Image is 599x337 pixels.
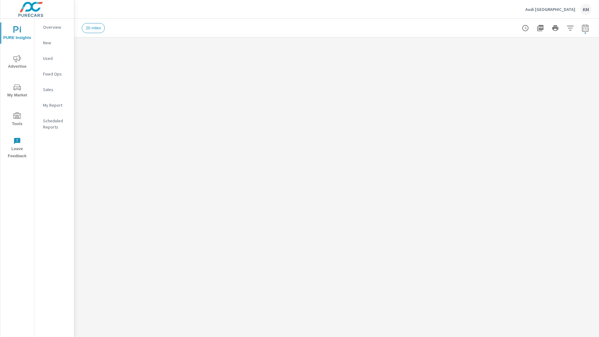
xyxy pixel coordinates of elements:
button: Select Date Range [579,22,592,34]
button: Print Report [549,22,562,34]
p: New [43,40,69,46]
span: Advertise [2,55,32,70]
div: Scheduled Reports [34,116,74,132]
div: New [34,38,74,47]
p: Fixed Ops [43,71,69,77]
button: "Export Report to PDF" [534,22,547,34]
p: Audi [GEOGRAPHIC_DATA] [525,7,575,12]
div: nav menu [0,19,34,162]
div: Fixed Ops [34,69,74,79]
p: Overview [43,24,69,30]
div: Overview [34,22,74,32]
span: Tools [2,112,32,128]
p: Scheduled Reports [43,118,69,130]
span: 20 miles [82,26,105,30]
span: Leave Feedback [2,137,32,160]
span: PURE Insights [2,26,32,42]
span: My Market [2,84,32,99]
p: My Report [43,102,69,108]
p: Used [43,55,69,61]
button: Apply Filters [564,22,577,34]
div: My Report [34,100,74,110]
div: Sales [34,85,74,94]
div: Used [34,54,74,63]
p: Sales [43,86,69,93]
div: KM [580,4,592,15]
